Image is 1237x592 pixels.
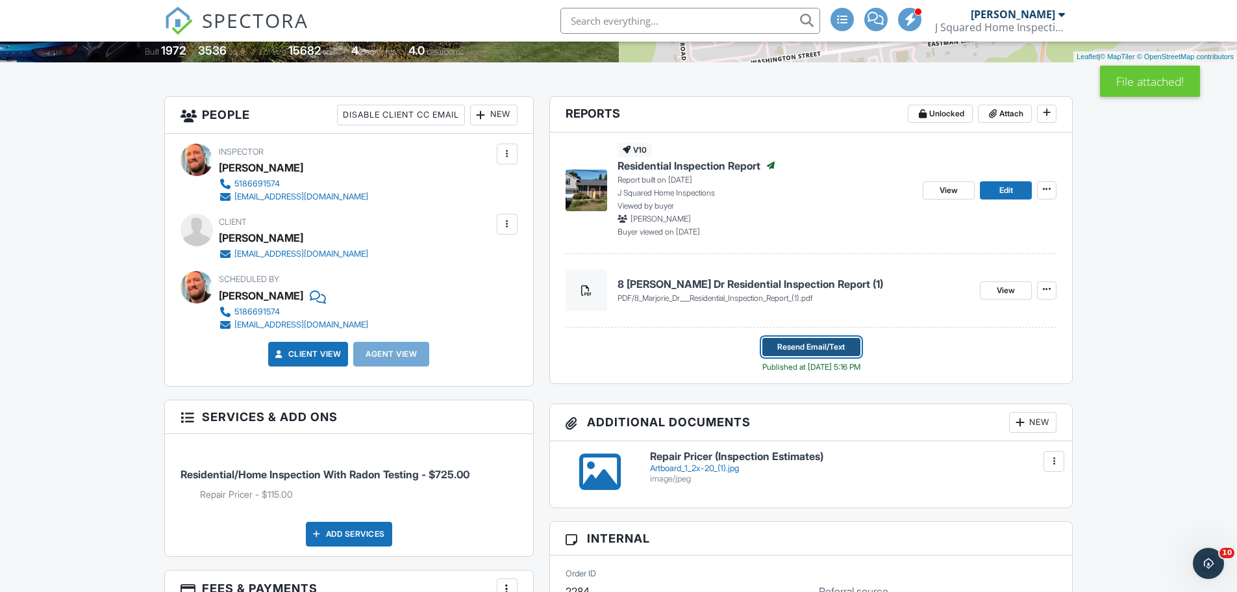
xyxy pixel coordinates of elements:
[971,8,1055,21] div: [PERSON_NAME]
[650,451,1057,463] h6: Repair Pricer (Inspection Estimates)
[408,44,425,57] div: 4.0
[1219,548,1234,558] span: 10
[650,451,1057,484] a: Repair Pricer (Inspection Estimates) Artboard_1_2x-20_(1).jpg image/jpeg
[427,47,464,57] span: bathrooms
[360,47,396,57] span: bedrooms
[935,21,1065,34] div: J Squared Home Inspections, LLC
[234,320,368,330] div: [EMAIL_ADDRESS][DOMAIN_NAME]
[181,468,469,481] span: Residential/Home Inspection With Radon Testing - $725.00
[550,522,1073,556] h3: Internal
[1073,51,1237,62] div: |
[219,147,264,157] span: Inspector
[234,307,280,317] div: 5186691574
[145,47,159,57] span: Built
[181,444,518,511] li: Service: Residential/Home Inspection With Radon Testing
[470,105,518,125] div: New
[1100,66,1200,97] div: File attached!
[1193,548,1224,579] iframe: Intercom live chat
[202,6,308,34] span: SPECTORA
[164,6,193,35] img: The Best Home Inspection Software - Spectora
[323,47,339,57] span: sq.ft.
[1100,53,1135,60] a: © MapTiler
[1009,412,1056,433] div: New
[1137,53,1234,60] a: © OpenStreetMap contributors
[219,190,368,203] a: [EMAIL_ADDRESS][DOMAIN_NAME]
[219,158,303,177] div: [PERSON_NAME]
[288,44,321,57] div: 15682
[306,522,392,547] div: Add Services
[259,47,286,57] span: Lot Size
[219,305,368,318] a: 5186691574
[165,97,533,134] h3: People
[164,18,308,45] a: SPECTORA
[200,488,518,501] li: Add on: Repair Pricer
[351,44,358,57] div: 4
[273,348,342,361] a: Client View
[219,286,303,305] div: [PERSON_NAME]
[229,47,247,57] span: sq. ft.
[566,568,596,580] label: Order ID
[219,274,279,284] span: Scheduled By
[650,463,1057,474] div: Artboard_1_2x-20_(1).jpg
[650,474,1057,484] div: image/jpeg
[560,8,820,34] input: Search everything...
[219,248,368,261] a: [EMAIL_ADDRESS][DOMAIN_NAME]
[161,44,186,57] div: 1972
[337,105,465,125] div: Disable Client CC Email
[234,179,280,189] div: 5186691574
[550,404,1073,441] h3: Additional Documents
[219,318,368,331] a: [EMAIL_ADDRESS][DOMAIN_NAME]
[219,217,247,227] span: Client
[1077,53,1098,60] a: Leaflet
[165,400,533,434] h3: Services & Add ons
[219,228,303,248] div: [PERSON_NAME]
[198,44,227,57] div: 3536
[234,249,368,259] div: [EMAIL_ADDRESS][DOMAIN_NAME]
[219,177,368,190] a: 5186691574
[234,192,368,202] div: [EMAIL_ADDRESS][DOMAIN_NAME]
